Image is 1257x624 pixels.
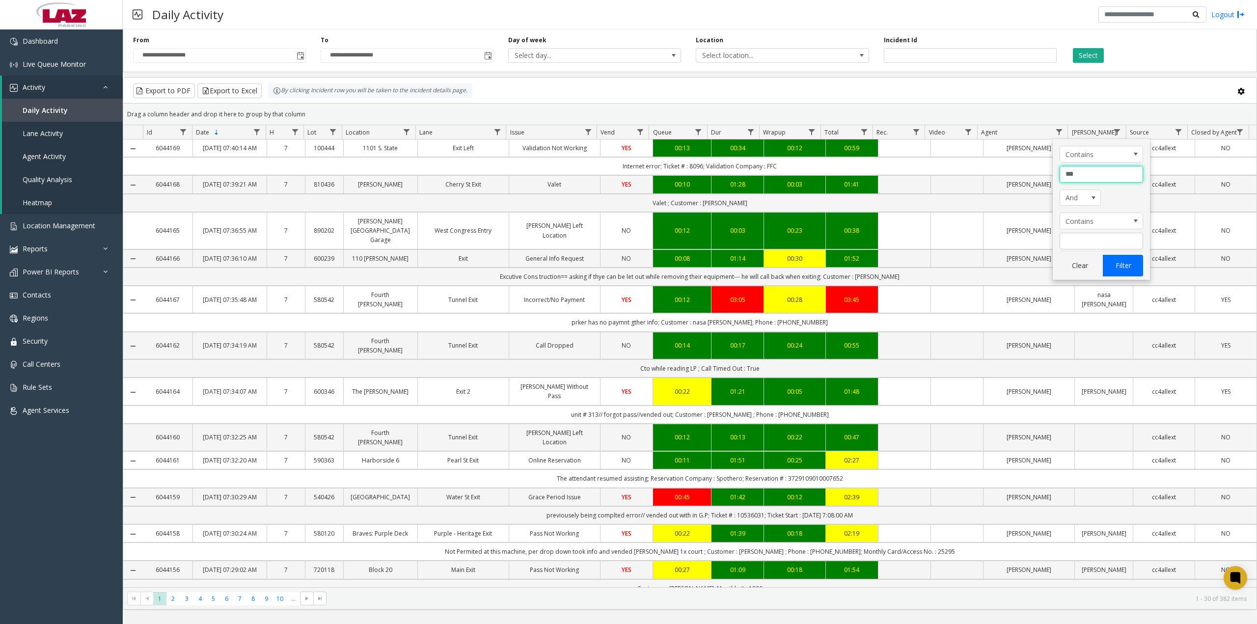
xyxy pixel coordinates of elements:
[659,387,705,396] div: 00:22
[832,433,872,442] a: 00:47
[1060,213,1126,229] span: Contains
[606,295,647,304] a: YES
[133,36,149,45] label: From
[273,180,299,189] a: 7
[717,456,758,465] div: 01:51
[23,59,86,69] span: Live Queue Monitor
[143,268,1257,286] td: Excutive Cons truction== asking if thye can be let out while removing their equipment--- he will ...
[1081,387,1127,396] a: [PERSON_NAME]
[770,295,820,304] a: 00:28
[622,456,631,464] span: NO
[606,143,647,153] a: YES
[1221,180,1230,189] span: NO
[622,254,631,263] span: NO
[770,254,820,263] div: 00:30
[10,245,18,253] img: 'icon'
[424,180,503,189] a: Cherry St Exit
[321,36,328,45] label: To
[989,387,1068,396] a: [PERSON_NAME]
[23,82,45,92] span: Activity
[989,456,1068,465] a: [PERSON_NAME]
[1060,190,1093,206] span: And
[1111,125,1124,138] a: Parker Filter Menu
[197,83,262,98] button: Export to Excel
[199,295,261,304] a: [DATE] 07:35:48 AM
[350,428,411,447] a: Fourth [PERSON_NAME]
[989,254,1068,263] a: [PERSON_NAME]
[2,168,123,191] a: Quality Analysis
[515,295,594,304] a: Incorrect/No Payment
[770,143,820,153] a: 00:12
[770,226,820,235] div: 00:23
[199,433,261,442] a: [DATE] 07:32:25 AM
[350,456,411,465] a: Harborside 6
[177,125,190,138] a: Id Filter Menu
[23,382,52,392] span: Rule Sets
[692,125,705,138] a: Queue Filter Menu
[350,180,411,189] a: [PERSON_NAME]
[273,295,299,304] a: 7
[311,433,337,442] a: 580542
[23,175,72,184] span: Quality Analysis
[633,125,647,138] a: Vend Filter Menu
[770,387,820,396] a: 00:05
[149,456,187,465] a: 6044161
[350,143,411,153] a: 1101 S. State
[659,180,705,189] a: 00:10
[1139,387,1189,396] a: cc4allext
[23,221,95,230] span: Location Management
[622,433,631,441] span: NO
[23,267,79,276] span: Power BI Reports
[424,143,503,153] a: Exit Left
[1201,254,1251,263] a: NO
[515,221,594,240] a: [PERSON_NAME] Left Location
[311,143,337,153] a: 100444
[1060,233,1143,249] input: Agent Filter
[515,254,594,263] a: General Info Request
[1073,48,1104,63] button: Select
[717,341,758,350] a: 00:17
[350,254,411,263] a: 110 [PERSON_NAME]
[23,106,68,115] span: Daily Activity
[273,143,299,153] a: 7
[2,76,123,99] a: Activity
[199,180,261,189] a: [DATE] 07:39:21 AM
[1139,433,1189,442] a: cc4allext
[1172,125,1185,138] a: Source Filter Menu
[23,152,66,161] span: Agent Activity
[622,341,631,350] span: NO
[606,341,647,350] a: NO
[659,433,705,442] div: 00:12
[832,492,872,502] div: 02:39
[424,387,503,396] a: Exit 2
[1201,492,1251,502] a: NO
[832,180,872,189] div: 01:41
[424,226,503,235] a: West Congress Entry
[961,125,975,138] a: Video Filter Menu
[23,406,69,415] span: Agent Services
[805,125,819,138] a: Wrapup Filter Menu
[149,433,187,442] a: 6044160
[989,143,1068,153] a: [PERSON_NAME]
[832,341,872,350] a: 00:55
[350,492,411,502] a: [GEOGRAPHIC_DATA]
[770,492,820,502] a: 00:12
[199,341,261,350] a: [DATE] 07:34:19 AM
[273,226,299,235] a: 7
[717,387,758,396] div: 01:21
[770,456,820,465] a: 00:25
[149,341,187,350] a: 6044162
[989,180,1068,189] a: [PERSON_NAME]
[23,313,48,323] span: Regions
[770,433,820,442] div: 00:22
[10,407,18,415] img: 'icon'
[1139,341,1189,350] a: cc4allext
[659,492,705,502] a: 00:45
[606,226,647,235] a: NO
[659,226,705,235] a: 00:12
[622,296,631,304] span: YES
